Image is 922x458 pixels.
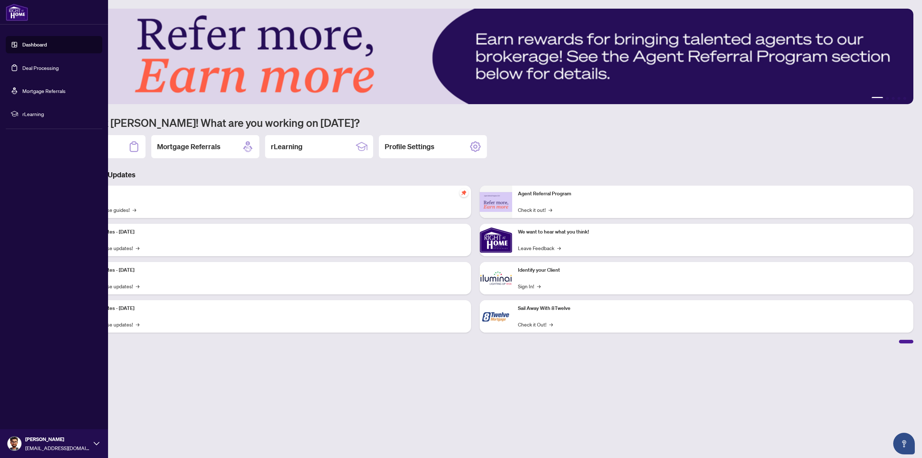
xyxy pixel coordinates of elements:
[480,262,512,294] img: Identify your Client
[480,224,512,256] img: We want to hear what you think!
[136,320,139,328] span: →
[480,192,512,212] img: Agent Referral Program
[518,304,908,312] p: Sail Away With 8Twelve
[518,206,552,214] a: Check it out!→
[893,433,915,454] button: Open asap
[76,228,465,236] p: Platform Updates - [DATE]
[22,88,66,94] a: Mortgage Referrals
[549,320,553,328] span: →
[22,41,47,48] a: Dashboard
[25,435,90,443] span: [PERSON_NAME]
[37,170,913,180] h3: Brokerage & Industry Updates
[518,244,561,252] a: Leave Feedback→
[37,116,913,129] h1: Welcome back [PERSON_NAME]! What are you working on [DATE]?
[480,300,512,333] img: Sail Away With 8Twelve
[8,437,21,450] img: Profile Icon
[136,244,139,252] span: →
[903,97,906,100] button: 5
[557,244,561,252] span: →
[76,266,465,274] p: Platform Updates - [DATE]
[6,4,28,21] img: logo
[76,304,465,312] p: Platform Updates - [DATE]
[271,142,303,152] h2: rLearning
[22,65,59,71] a: Deal Processing
[136,282,139,290] span: →
[385,142,434,152] h2: Profile Settings
[518,190,908,198] p: Agent Referral Program
[518,282,541,290] a: Sign In!→
[22,110,97,118] span: rLearning
[886,97,889,100] button: 2
[549,206,552,214] span: →
[133,206,136,214] span: →
[537,282,541,290] span: →
[157,142,220,152] h2: Mortgage Referrals
[25,444,90,452] span: [EMAIL_ADDRESS][DOMAIN_NAME]
[37,9,913,104] img: Slide 0
[76,190,465,198] p: Self-Help
[872,97,883,100] button: 1
[518,320,553,328] a: Check it Out!→
[518,228,908,236] p: We want to hear what you think!
[898,97,900,100] button: 4
[892,97,895,100] button: 3
[460,188,468,197] span: pushpin
[518,266,908,274] p: Identify your Client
